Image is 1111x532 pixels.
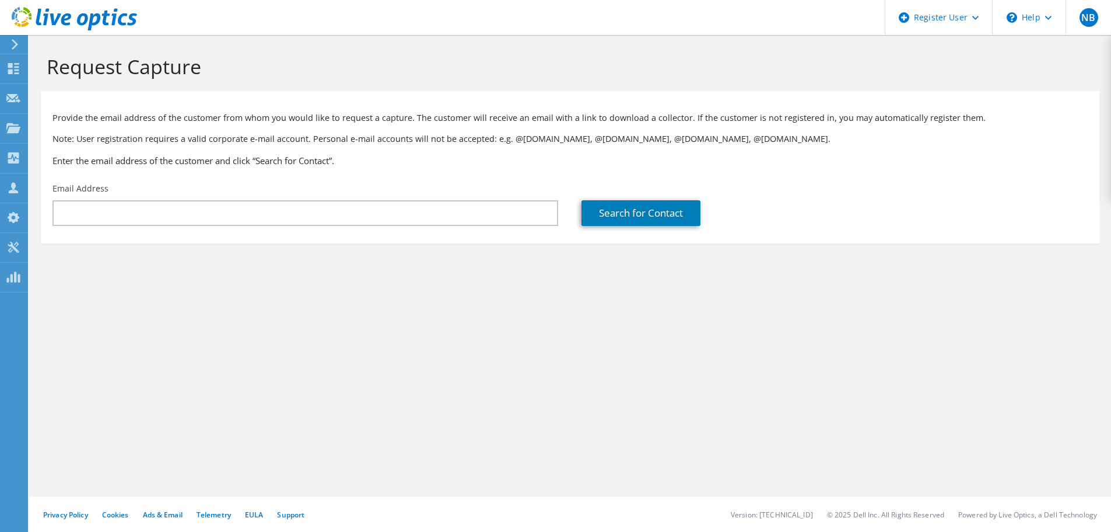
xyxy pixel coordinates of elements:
[52,154,1088,167] h3: Enter the email address of the customer and click “Search for Contact”.
[52,133,1088,145] p: Note: User registration requires a valid corporate e-mail account. Personal e-mail accounts will ...
[52,112,1088,124] p: Provide the email address of the customer from whom you would like to request a capture. The cust...
[52,183,108,194] label: Email Address
[277,510,304,520] a: Support
[143,510,183,520] a: Ads & Email
[47,54,1088,79] h1: Request Capture
[581,200,700,226] a: Search for Contact
[245,510,263,520] a: EULA
[197,510,231,520] a: Telemetry
[1080,8,1098,27] span: NB
[958,510,1097,520] li: Powered by Live Optics, a Dell Technology
[43,510,88,520] a: Privacy Policy
[102,510,129,520] a: Cookies
[1007,12,1017,23] svg: \n
[827,510,944,520] li: © 2025 Dell Inc. All Rights Reserved
[731,510,813,520] li: Version: [TECHNICAL_ID]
